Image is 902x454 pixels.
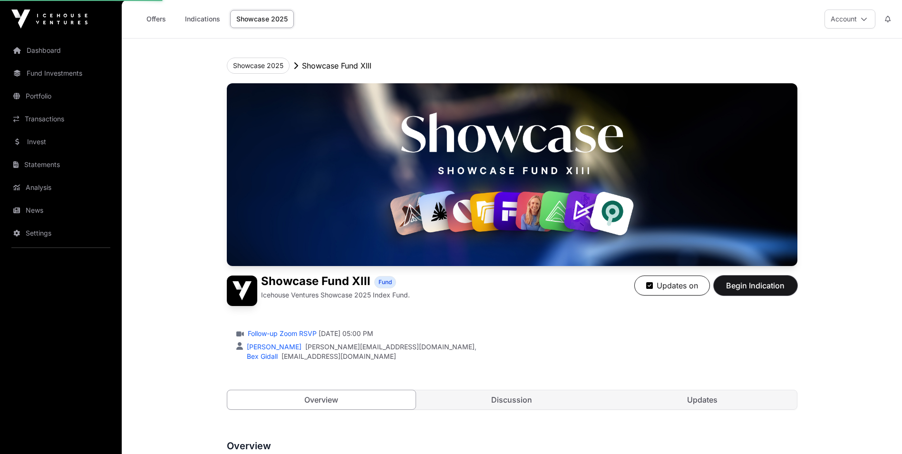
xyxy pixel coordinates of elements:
[634,276,710,296] button: Updates on
[302,60,371,71] p: Showcase Fund XIII
[245,343,301,351] a: [PERSON_NAME]
[137,10,175,28] a: Offers
[378,278,392,286] span: Fund
[8,109,114,129] a: Transactions
[245,352,278,360] a: Bex Gidall
[714,285,797,295] a: Begin Indication
[726,280,786,291] span: Begin Indication
[227,276,257,306] img: Showcase Fund XIII
[8,223,114,244] a: Settings
[854,408,902,454] iframe: Chat Widget
[417,390,606,409] a: Discussion
[227,83,797,266] img: Showcase Fund XIII
[227,58,290,74] button: Showcase 2025
[8,40,114,61] a: Dashboard
[8,63,114,84] a: Fund Investments
[8,86,114,107] a: Portfolio
[261,276,370,288] h1: Showcase Fund XIII
[227,390,417,410] a: Overview
[179,10,226,28] a: Indications
[227,438,797,454] h3: Overview
[8,154,114,175] a: Statements
[8,200,114,221] a: News
[245,342,476,352] div: ,
[8,131,114,152] a: Invest
[8,177,114,198] a: Analysis
[824,10,875,29] button: Account
[281,352,396,361] a: [EMAIL_ADDRESS][DOMAIN_NAME]
[714,276,797,296] button: Begin Indication
[246,329,317,338] a: Follow-up Zoom RSVP
[319,329,373,338] span: [DATE] 05:00 PM
[230,10,294,28] a: Showcase 2025
[11,10,87,29] img: Icehouse Ventures Logo
[227,390,797,409] nav: Tabs
[608,390,797,409] a: Updates
[305,342,475,352] a: [PERSON_NAME][EMAIL_ADDRESS][DOMAIN_NAME]
[261,290,410,300] p: Icehouse Ventures Showcase 2025 Index Fund.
